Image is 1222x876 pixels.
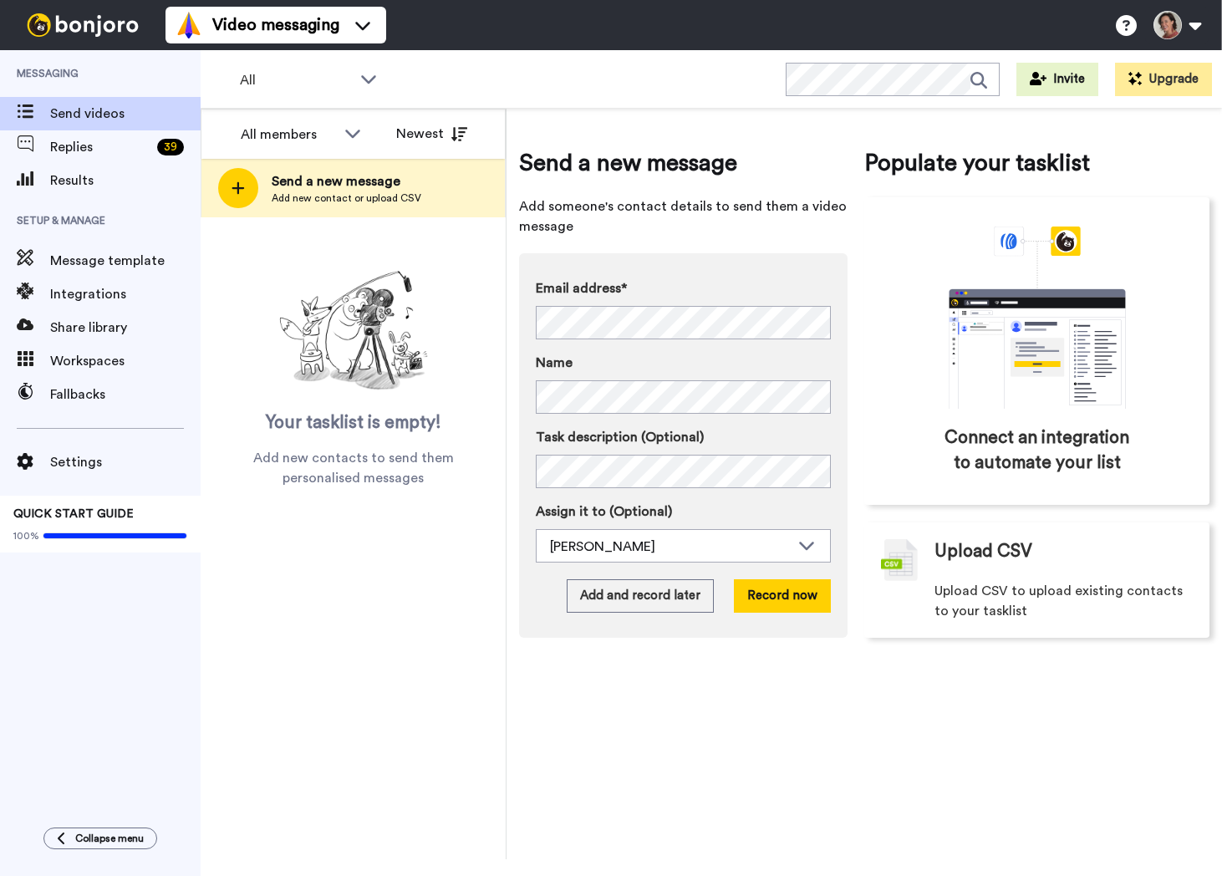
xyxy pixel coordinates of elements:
[536,502,831,522] label: Assign it to (Optional)
[13,508,134,520] span: QUICK START GUIDE
[241,125,336,145] div: All members
[734,579,831,613] button: Record now
[50,452,201,472] span: Settings
[13,529,39,542] span: 100%
[50,351,201,371] span: Workspaces
[1016,63,1098,96] button: Invite
[212,13,339,37] span: Video messaging
[934,581,1193,621] span: Upload CSV to upload existing contacts to your tasklist
[240,70,352,90] span: All
[1115,63,1212,96] button: Upgrade
[157,139,184,155] div: 39
[50,137,150,157] span: Replies
[50,171,201,191] span: Results
[43,828,157,849] button: Collapse menu
[176,12,202,38] img: vm-color.svg
[550,537,790,557] div: [PERSON_NAME]
[536,427,831,447] label: Task description (Optional)
[519,146,848,180] span: Send a new message
[272,171,421,191] span: Send a new message
[270,264,437,398] img: ready-set-action.png
[272,191,421,205] span: Add new contact or upload CSV
[50,385,201,405] span: Fallbacks
[881,539,918,581] img: csv-grey.png
[50,104,201,124] span: Send videos
[935,425,1138,476] span: Connect an integration to automate your list
[567,579,714,613] button: Add and record later
[50,251,201,271] span: Message template
[519,196,848,237] span: Add someone's contact details to send them a video message
[50,318,201,338] span: Share library
[864,146,1209,180] span: Populate your tasklist
[912,227,1163,409] div: animation
[226,448,481,488] span: Add new contacts to send them personalised messages
[75,832,144,845] span: Collapse menu
[536,353,573,373] span: Name
[50,284,201,304] span: Integrations
[384,117,480,150] button: Newest
[266,410,441,435] span: Your tasklist is empty!
[934,539,1032,564] span: Upload CSV
[536,278,831,298] label: Email address*
[20,13,145,37] img: bj-logo-header-white.svg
